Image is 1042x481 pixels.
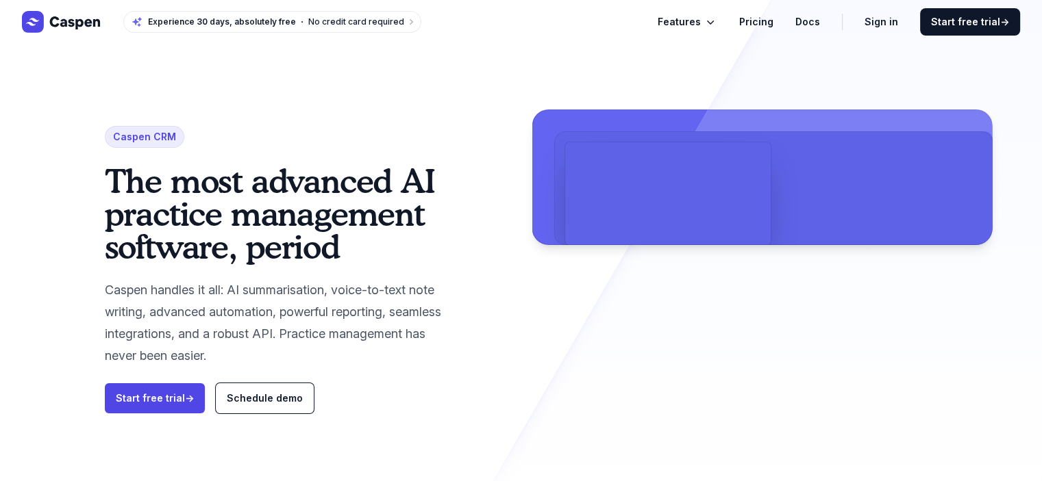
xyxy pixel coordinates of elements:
[795,14,820,30] a: Docs
[105,279,456,367] p: Caspen handles it all: AI summarisation, voice-to-text note writing, advanced automation, powerfu...
[308,16,404,27] span: No credit card required
[148,16,296,27] span: Experience 30 days, absolutely free
[105,383,205,413] a: Start free trial
[105,126,184,148] span: Caspen CRM
[920,8,1020,36] a: Start free trial
[931,15,1009,29] span: Start free trial
[658,14,701,30] span: Features
[185,392,194,404] span: →
[105,164,456,263] h1: The most advanced AI practice management software, period
[739,14,773,30] a: Pricing
[216,383,314,413] a: Schedule demo
[227,392,303,404] span: Schedule demo
[658,14,717,30] button: Features
[1000,16,1009,27] span: →
[123,11,421,33] a: Experience 30 days, absolutely freeNo credit card required
[865,14,898,30] a: Sign in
